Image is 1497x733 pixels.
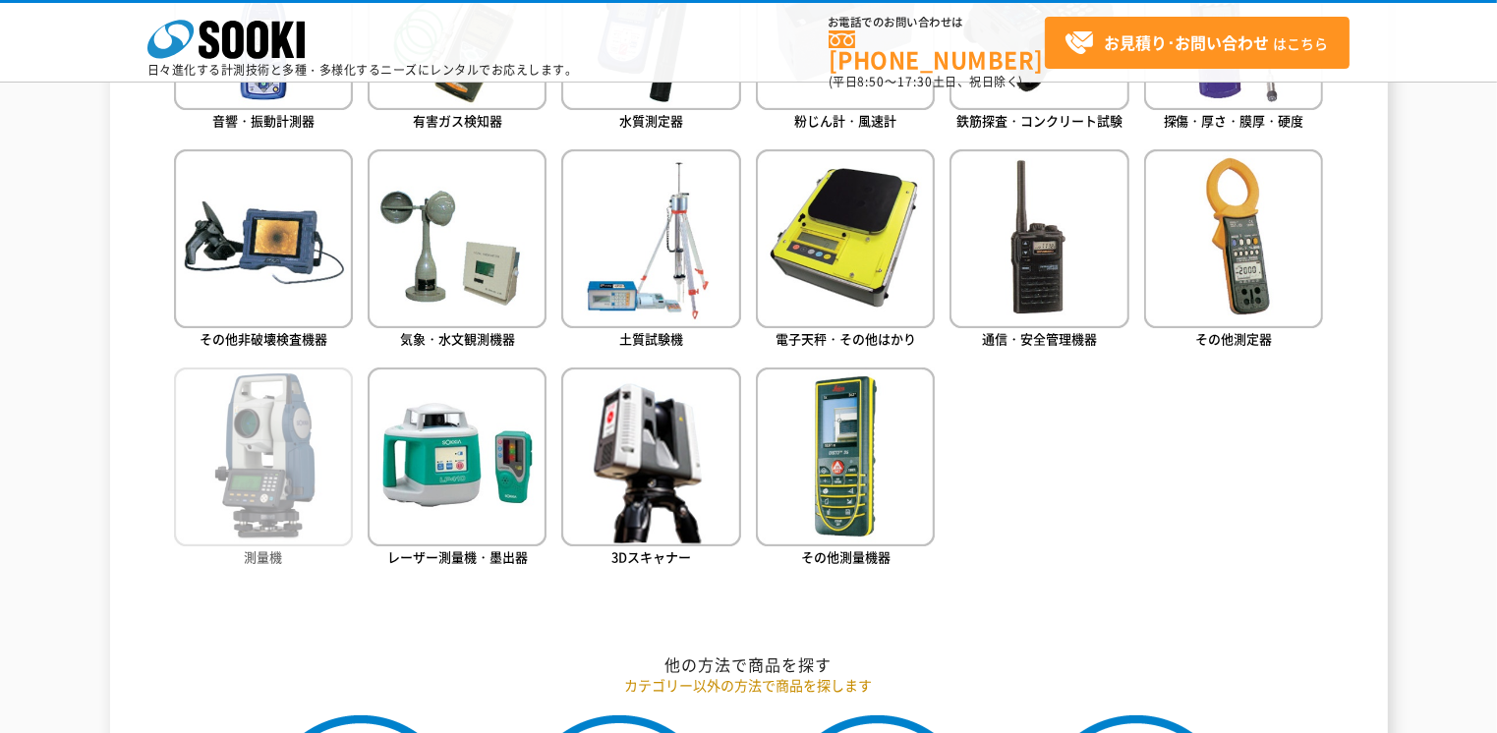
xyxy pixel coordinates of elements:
a: その他測量機器 [756,367,935,571]
span: 電子天秤・その他はかり [776,329,916,348]
a: 電子天秤・その他はかり [756,149,935,353]
span: 有害ガス検知器 [413,111,502,130]
img: 3Dスキャナー [561,367,740,546]
span: 8:50 [858,73,886,90]
span: 土質試験機 [619,329,683,348]
a: 気象・水文観測機器 [368,149,547,353]
span: 音響・振動計測器 [212,111,315,130]
img: 測量機 [174,367,353,546]
span: 3Dスキャナー [611,547,691,566]
img: 通信・安全管理機器 [950,149,1128,328]
span: 通信・安全管理機器 [982,329,1097,348]
span: その他非破壊検査機器 [200,329,327,348]
span: その他測量機器 [801,547,891,566]
span: 粉じん計・風速計 [794,111,896,130]
img: その他測量機器 [756,367,935,546]
img: その他非破壊検査機器 [174,149,353,328]
strong: お見積り･お問い合わせ [1104,30,1269,54]
a: 3Dスキャナー [561,367,740,571]
span: 探傷・厚さ・膜厚・硬度 [1164,111,1304,130]
a: お見積り･お問い合わせはこちら [1045,17,1350,69]
span: はこちら [1065,28,1328,58]
span: (平日 ～ 土日、祝日除く) [829,73,1023,90]
img: その他測定器 [1144,149,1323,328]
a: レーザー測量機・墨出器 [368,367,547,571]
span: 測量機 [244,547,282,566]
span: 気象・水文観測機器 [400,329,515,348]
a: [PHONE_NUMBER] [829,30,1045,71]
a: 通信・安全管理機器 [950,149,1128,353]
img: 電子天秤・その他はかり [756,149,935,328]
img: 気象・水文観測機器 [368,149,547,328]
span: 水質測定器 [619,111,683,130]
p: カテゴリー以外の方法で商品を探します [174,675,1324,696]
h2: 他の方法で商品を探す [174,654,1324,675]
p: 日々進化する計測技術と多種・多様化するニーズにレンタルでお応えします。 [147,64,578,76]
span: 17:30 [897,73,933,90]
img: 土質試験機 [561,149,740,328]
span: 鉄筋探査・コンクリート試験 [956,111,1123,130]
a: 土質試験機 [561,149,740,353]
img: レーザー測量機・墨出器 [368,367,547,546]
a: 測量機 [174,367,353,571]
span: その他測定器 [1195,329,1272,348]
span: レーザー測量機・墨出器 [387,547,528,566]
a: その他非破壊検査機器 [174,149,353,353]
span: お電話でのお問い合わせは [829,17,1045,28]
a: その他測定器 [1144,149,1323,353]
